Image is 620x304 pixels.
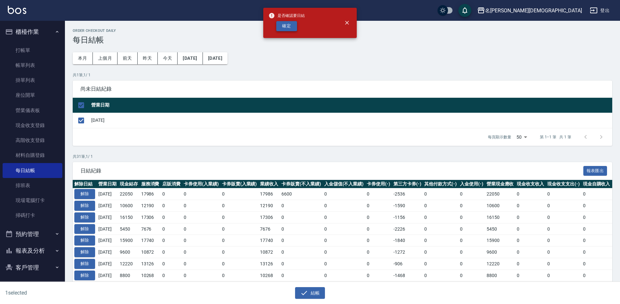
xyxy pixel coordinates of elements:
td: [DATE] [90,113,612,128]
p: 每頁顯示數量 [488,134,511,140]
td: 0 [280,211,323,223]
td: 0 [220,258,259,270]
td: 0 [365,235,392,247]
span: 日結紀錄 [81,168,583,174]
td: 22050 [118,188,140,200]
td: 5450 [118,223,140,235]
button: save [458,4,471,17]
button: 確定 [276,21,297,31]
td: 0 [161,211,182,223]
td: 12190 [258,200,280,212]
button: 解除 [74,247,95,257]
td: [DATE] [97,223,118,235]
td: 15900 [485,235,515,247]
td: 0 [515,223,546,235]
td: 0 [220,200,259,212]
img: Logo [8,6,26,14]
td: 10268 [140,270,161,281]
td: 0 [515,270,546,281]
td: 0 [546,211,581,223]
button: 解除 [74,224,95,234]
td: 0 [365,188,392,200]
td: 0 [323,223,366,235]
td: 10872 [258,247,280,258]
td: 10600 [485,200,515,212]
a: 每日結帳 [3,163,62,178]
td: 0 [546,200,581,212]
td: 12190 [140,200,161,212]
span: 是否確認要日結 [268,12,305,19]
td: 0 [182,247,220,258]
td: 0 [182,270,220,281]
td: 0 [546,188,581,200]
h2: Order checkout daily [73,29,612,33]
td: -1468 [392,270,423,281]
td: 17306 [258,211,280,223]
p: 共 31 筆, 1 / 1 [73,154,612,159]
td: 0 [161,188,182,200]
td: -1590 [392,200,423,212]
td: 6600 [280,188,323,200]
td: 13126 [140,258,161,270]
button: 解除 [74,259,95,269]
td: 0 [423,223,458,235]
td: 0 [280,258,323,270]
td: 16150 [118,211,140,223]
a: 現場電腦打卡 [3,193,62,208]
td: 0 [220,235,259,247]
td: 0 [581,235,612,247]
td: 0 [423,235,458,247]
td: 17306 [140,211,161,223]
td: 0 [546,258,581,270]
th: 現金自購收入 [581,180,612,188]
td: 17986 [140,188,161,200]
td: -906 [392,258,423,270]
th: 服務消費 [140,180,161,188]
td: 0 [458,200,485,212]
a: 掃碼打卡 [3,208,62,223]
td: 17740 [140,235,161,247]
th: 營業日期 [90,98,612,113]
td: 0 [546,270,581,281]
td: 0 [365,211,392,223]
td: 12220 [118,258,140,270]
td: [DATE] [97,247,118,258]
td: 0 [458,270,485,281]
th: 其他付款方式(-) [423,180,458,188]
td: 8800 [485,270,515,281]
td: 0 [220,247,259,258]
button: 本月 [73,52,93,64]
td: -1840 [392,235,423,247]
button: 名[PERSON_NAME][DEMOGRAPHIC_DATA] [475,4,585,17]
p: 第 1–1 筆 共 1 筆 [540,134,571,140]
td: 0 [182,211,220,223]
button: 客戶管理 [3,259,62,276]
td: 17986 [258,188,280,200]
td: 9600 [485,247,515,258]
td: 0 [280,235,323,247]
td: 0 [365,258,392,270]
div: 50 [514,128,529,146]
td: [DATE] [97,258,118,270]
a: 掛單列表 [3,73,62,88]
td: -1156 [392,211,423,223]
td: 7676 [258,223,280,235]
p: 共 1 筆, 1 / 1 [73,72,612,78]
td: 17740 [258,235,280,247]
button: 解除 [74,212,95,222]
th: 解除日結 [73,180,97,188]
td: 10600 [118,200,140,212]
td: 0 [458,235,485,247]
td: 0 [423,258,458,270]
td: 0 [515,235,546,247]
td: 0 [458,211,485,223]
th: 卡券販賣(不入業績) [280,180,323,188]
button: close [340,16,354,30]
button: 昨天 [138,52,158,64]
td: 0 [581,200,612,212]
td: 10268 [258,270,280,281]
td: 0 [365,200,392,212]
button: 上個月 [93,52,118,64]
a: 營業儀表板 [3,103,62,118]
td: 5450 [485,223,515,235]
